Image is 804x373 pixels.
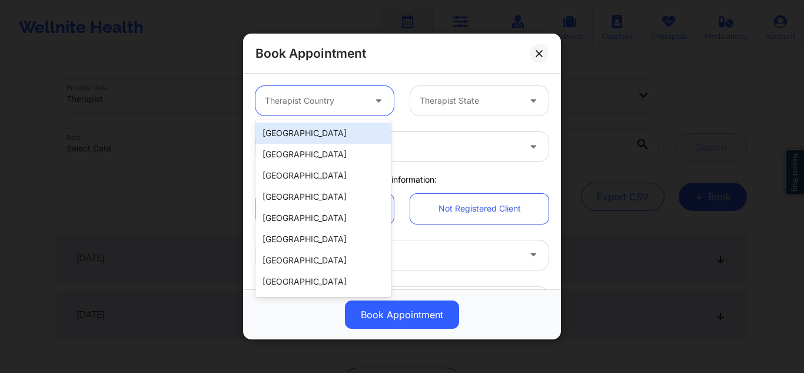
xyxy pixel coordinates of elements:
input: Patient's Email [255,286,549,316]
button: Book Appointment [345,301,459,329]
div: [GEOGRAPHIC_DATA] [255,186,391,207]
a: Not Registered Client [410,193,549,223]
div: [GEOGRAPHIC_DATA] [255,165,391,186]
div: Client information: [247,174,557,186]
div: [GEOGRAPHIC_DATA] [255,207,391,229]
h2: Book Appointment [255,45,366,61]
div: [GEOGRAPHIC_DATA] [255,271,391,292]
div: [GEOGRAPHIC_DATA] [255,250,391,271]
div: [GEOGRAPHIC_DATA] [255,229,391,250]
div: [GEOGRAPHIC_DATA] [255,123,391,144]
div: [GEOGRAPHIC_DATA] [255,292,391,313]
div: [GEOGRAPHIC_DATA] [255,144,391,165]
